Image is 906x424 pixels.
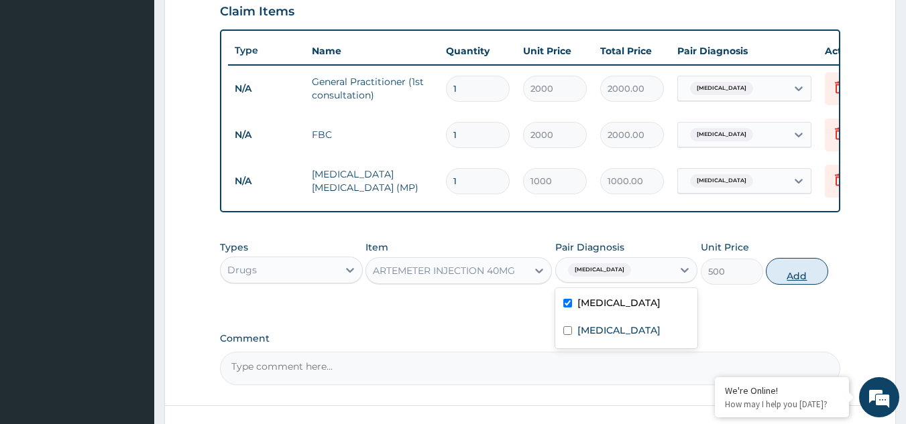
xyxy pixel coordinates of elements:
div: Drugs [227,263,257,277]
label: [MEDICAL_DATA] [577,296,661,309]
th: Pair Diagnosis [671,38,818,64]
th: Actions [818,38,885,64]
th: Unit Price [516,38,593,64]
th: Total Price [593,38,671,64]
th: Type [228,38,305,63]
label: Pair Diagnosis [555,240,624,254]
label: [MEDICAL_DATA] [577,324,661,337]
td: [MEDICAL_DATA] [MEDICAL_DATA] (MP) [305,161,439,201]
span: [MEDICAL_DATA] [690,174,753,188]
span: We're online! [78,127,185,262]
label: Item [365,240,388,254]
th: Quantity [439,38,516,64]
div: We're Online! [725,384,839,397]
span: [MEDICAL_DATA] [690,82,753,95]
textarea: Type your message and hit 'Enter' [7,282,256,329]
label: Unit Price [701,240,749,254]
td: N/A [228,169,305,194]
td: FBC [305,121,439,148]
div: ARTEMETER INJECTION 40MG [373,264,515,277]
span: [MEDICAL_DATA] [690,128,753,141]
td: General Practitioner (1st consultation) [305,68,439,109]
label: Comment [220,333,841,344]
span: [MEDICAL_DATA] [568,263,631,277]
div: Minimize live chat window [220,7,252,39]
button: Add [766,258,828,285]
td: N/A [228,123,305,147]
p: How may I help you today? [725,399,839,410]
td: N/A [228,76,305,101]
label: Types [220,242,248,253]
h3: Claim Items [220,5,294,19]
div: Chat with us now [70,75,225,92]
th: Name [305,38,439,64]
img: d_794563401_company_1708531726252_794563401 [25,67,54,100]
